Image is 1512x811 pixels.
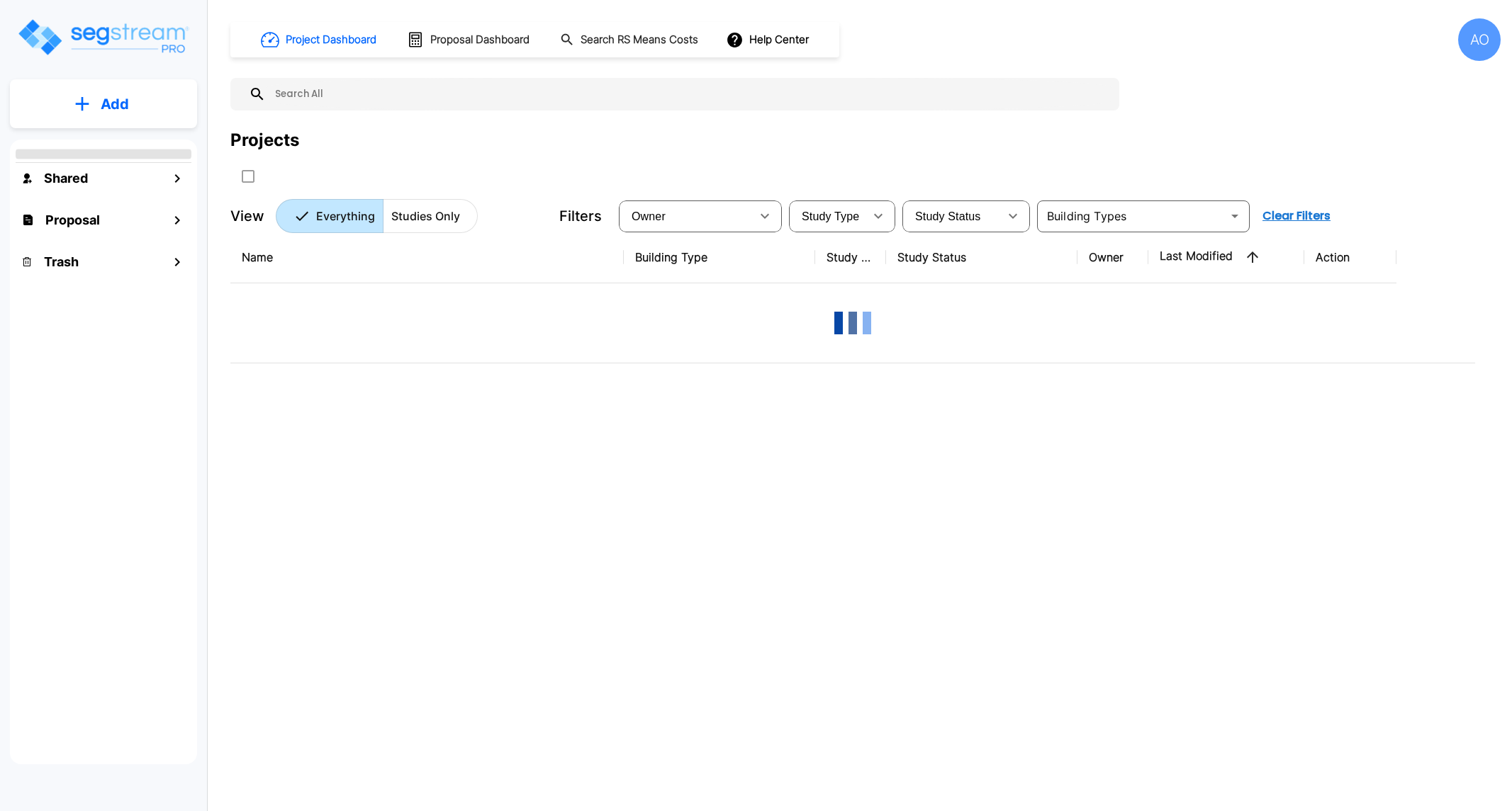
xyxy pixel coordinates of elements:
[723,26,814,53] button: Help Center
[1077,232,1148,283] th: Owner
[101,93,129,115] p: Add
[792,196,864,236] div: Select
[230,232,624,283] th: Name
[824,295,881,351] img: Loading
[266,78,1112,110] input: Search All
[234,162,262,191] button: SelectAll
[1225,206,1245,226] button: Open
[815,232,886,283] th: Study Type
[581,32,698,48] h1: Search RS Means Costs
[1458,18,1501,61] div: AO
[44,252,79,271] h1: Trash
[230,127,299,153] div: Projects
[905,196,999,236] div: Select
[632,210,666,222] span: Owner
[1148,232,1304,283] th: Last Modified
[624,232,815,283] th: Building Type
[554,26,706,54] button: Search RS Means Costs
[16,17,190,57] img: Logo
[255,24,384,55] button: Project Dashboard
[802,210,859,222] span: Study Type
[1257,202,1336,230] button: Clear Filters
[915,210,981,222] span: Study Status
[286,32,376,48] h1: Project Dashboard
[276,199,383,233] button: Everything
[559,205,602,227] p: Filters
[401,25,537,55] button: Proposal Dashboard
[1041,206,1222,226] input: Building Types
[44,169,88,188] h1: Shared
[383,199,478,233] button: Studies Only
[391,208,460,225] p: Studies Only
[10,84,197,125] button: Add
[886,232,1077,283] th: Study Status
[230,205,264,227] p: View
[430,32,530,48] h1: Proposal Dashboard
[45,210,100,229] h1: Proposal
[1304,232,1396,283] th: Action
[316,208,375,225] p: Everything
[622,196,751,236] div: Select
[276,199,478,233] div: Platform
